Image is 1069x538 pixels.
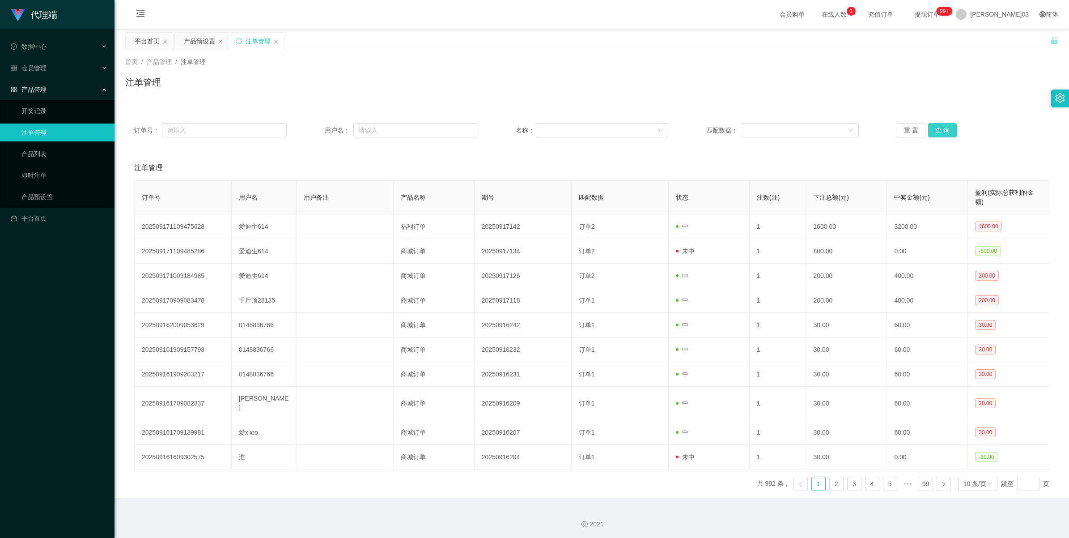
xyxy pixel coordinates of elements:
td: 商城订单 [394,239,475,264]
button: 重 置 [897,123,925,137]
td: 千斤顶28135 [232,288,297,313]
font: 中 [682,272,688,279]
i: 图标： 向下 [987,481,992,487]
td: 1 [750,420,806,445]
span: 30.00 [975,320,996,330]
span: 30.00 [975,345,996,354]
span: 下注总额(元) [813,194,848,201]
p: 1 [850,7,853,16]
div: 产品预设置 [184,33,215,50]
li: 3 [847,477,861,491]
td: 200.00 [806,264,887,288]
h1: 代理端 [30,0,57,29]
span: 订单2 [579,248,595,255]
span: 订单1 [579,429,595,436]
td: 福利订单 [394,214,475,239]
span: 订单1 [579,371,595,378]
span: 产品名称 [401,194,426,201]
td: 202509162009053629 [135,313,232,337]
td: 商城订单 [394,420,475,445]
span: 用户名： [325,126,353,135]
td: 60.00 [887,313,968,337]
a: 2 [830,477,843,491]
span: 订单1 [579,321,595,329]
i: 图标： 向下 [848,128,853,134]
td: 200.00 [806,288,887,313]
td: 60.00 [887,362,968,387]
li: 向后 5 页 [901,477,915,491]
td: 商城订单 [394,387,475,420]
td: 爱迪生614 [232,214,297,239]
i: 图标： global [1039,11,1046,17]
a: 即时注单 [21,167,107,184]
td: 20250917142 [475,214,572,239]
td: 0.00 [887,239,968,264]
span: 中奖金额(元) [894,194,929,201]
td: 60.00 [887,420,968,445]
td: 爱xiioo [232,420,297,445]
i: 图标： 右 [941,482,946,487]
span: 用户名 [239,194,258,201]
td: 202509171009184985 [135,264,232,288]
td: 20250916242 [475,313,572,337]
li: 上一页 [793,477,808,491]
a: 产品预设置 [21,188,107,206]
button: 查 询 [928,123,957,137]
font: 未中 [682,248,695,255]
a: 4 [865,477,879,491]
td: 0148836766 [232,337,297,362]
td: 商城订单 [394,288,475,313]
sup: 1 [847,7,856,16]
span: 匹配数据： [706,126,741,135]
a: 3 [848,477,861,491]
span: 订单1 [579,297,595,304]
a: 开奖记录 [21,102,107,120]
td: 60.00 [887,387,968,420]
td: 20250916231 [475,362,572,387]
td: 400.00 [887,288,968,313]
td: 30.00 [806,445,887,470]
font: 中 [682,297,688,304]
i: 图标：左 [798,482,803,487]
td: 30.00 [806,420,887,445]
a: 1 [812,477,825,491]
font: 充值订单 [868,11,893,18]
span: 期号 [482,194,494,201]
li: 5 [883,477,897,491]
font: 2021 [590,521,603,528]
span: -800.00 [975,246,1001,256]
a: 5 [883,477,897,491]
li: 下一页 [937,477,951,491]
td: 20250916232 [475,337,572,362]
span: 订单1 [579,346,595,353]
td: 20250916207 [475,420,572,445]
td: 爱迪生614 [232,264,297,288]
li: 共 982 条， [757,477,790,491]
i: 图标： table [11,65,17,71]
font: 产品管理 [21,86,47,93]
td: 400.00 [887,264,968,288]
td: 202509171109485286 [135,239,232,264]
td: 商城订单 [394,362,475,387]
td: 商城订单 [394,313,475,337]
td: 30.00 [806,362,887,387]
font: 简体 [1046,11,1058,18]
span: / [141,58,143,65]
td: 1 [750,264,806,288]
span: 注数(注) [757,194,780,201]
td: 1600.00 [806,214,887,239]
div: 平台首页 [135,33,160,50]
td: 1 [750,239,806,264]
font: 中 [682,346,688,353]
span: 订单2 [579,223,595,230]
td: 30.00 [806,387,887,420]
span: 状态 [676,194,688,201]
span: ••• [901,477,915,491]
font: 中 [682,321,688,329]
td: 202509161609302575 [135,445,232,470]
span: 订单2 [579,272,595,279]
td: 淮 [232,445,297,470]
span: 30.00 [975,369,996,379]
span: 产品管理 [147,58,172,65]
td: 1 [750,288,806,313]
